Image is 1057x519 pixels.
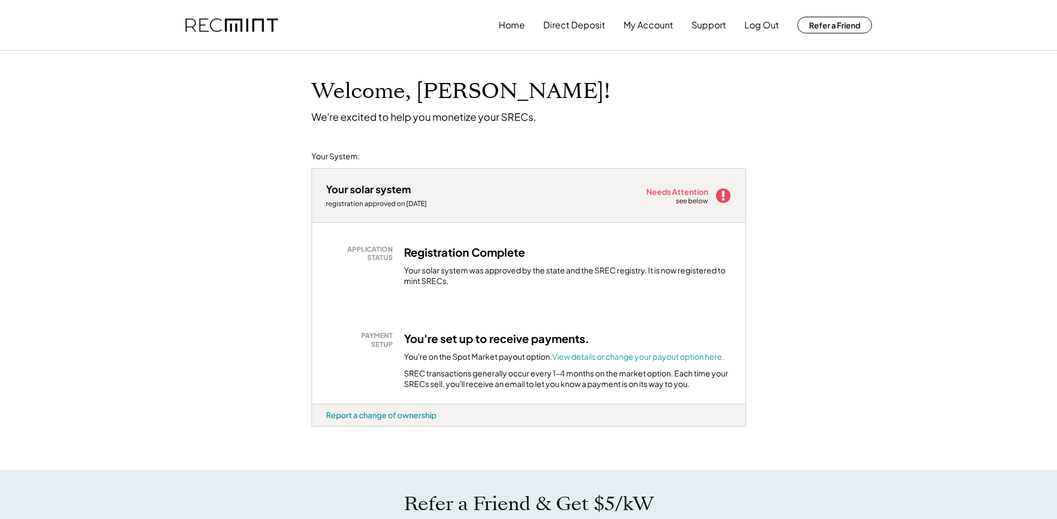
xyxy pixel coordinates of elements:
div: We're excited to help you monetize your SRECs. [311,110,536,123]
img: recmint-logotype%403x.png [186,18,278,32]
div: Your System: [311,151,360,162]
button: Support [691,14,726,36]
button: Refer a Friend [797,17,872,33]
div: Needs Attention [646,188,709,195]
div: dr7fujsw - [311,427,327,431]
div: PAYMENT SETUP [332,331,393,349]
div: APPLICATION STATUS [332,245,393,262]
button: My Account [624,14,673,36]
button: Home [499,14,525,36]
h3: You're set up to receive payments. [404,331,590,346]
div: SREC transactions generally occur every 1-4 months on the market option. Each time your SRECs sel... [404,368,732,390]
div: Your solar system was approved by the state and the SREC registry. It is now registered to mint S... [404,265,732,287]
div: see below [676,197,709,206]
h1: Refer a Friend & Get $5/kW [404,492,654,516]
h1: Welcome, [PERSON_NAME]! [311,79,610,105]
button: Log Out [744,14,779,36]
div: Report a change of ownership [326,410,436,420]
div: You're on the Spot Market payout option. [404,351,724,363]
div: Your solar system [326,183,411,195]
div: registration approved on [DATE] [326,199,437,208]
button: Direct Deposit [543,14,605,36]
h3: Registration Complete [404,245,525,259]
a: View details or change your payout option here. [552,351,724,361]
